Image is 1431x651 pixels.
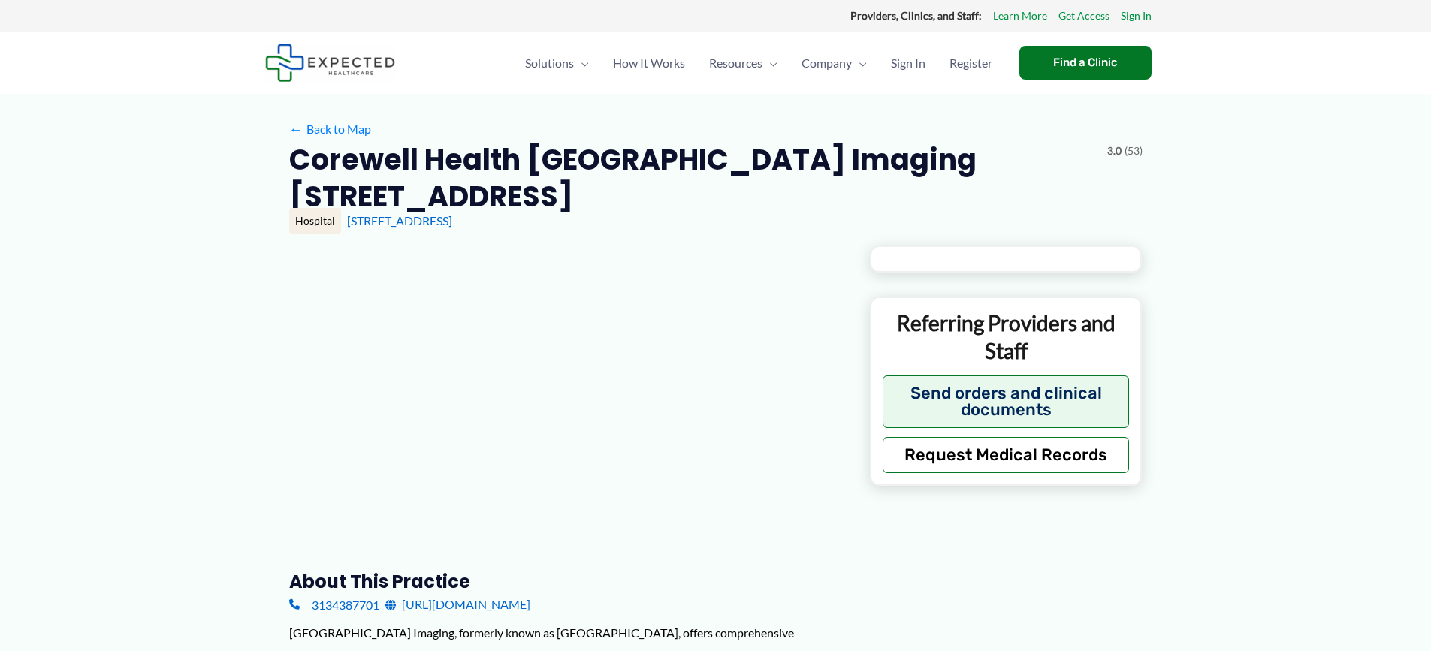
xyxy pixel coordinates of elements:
span: Register [949,37,992,89]
a: Sign In [879,37,937,89]
a: 3134387701 [289,593,379,616]
span: Sign In [891,37,925,89]
nav: Primary Site Navigation [513,37,1004,89]
strong: Providers, Clinics, and Staff: [850,9,982,22]
a: ResourcesMenu Toggle [697,37,789,89]
a: Sign In [1121,6,1152,26]
div: Hospital [289,208,341,234]
span: Solutions [525,37,574,89]
span: (53) [1125,141,1143,161]
button: Send orders and clinical documents [883,375,1130,428]
span: Menu Toggle [574,37,589,89]
span: Company [802,37,852,89]
span: Menu Toggle [762,37,777,89]
a: [STREET_ADDRESS] [347,213,452,228]
a: [URL][DOMAIN_NAME] [385,593,530,616]
span: Menu Toggle [852,37,867,89]
a: How It Works [601,37,697,89]
a: Learn More [993,6,1047,26]
p: Referring Providers and Staff [883,309,1130,364]
span: 3.0 [1107,141,1122,161]
a: Register [937,37,1004,89]
a: Find a Clinic [1019,46,1152,80]
a: Get Access [1058,6,1109,26]
span: Resources [709,37,762,89]
a: CompanyMenu Toggle [789,37,879,89]
img: Expected Healthcare Logo - side, dark font, small [265,44,395,82]
a: SolutionsMenu Toggle [513,37,601,89]
button: Request Medical Records [883,437,1130,473]
a: ←Back to Map [289,118,371,140]
h3: About this practice [289,570,846,593]
h2: Corewell Health [GEOGRAPHIC_DATA] Imaging [STREET_ADDRESS] [289,141,1095,215]
span: ← [289,122,303,136]
span: How It Works [613,37,685,89]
